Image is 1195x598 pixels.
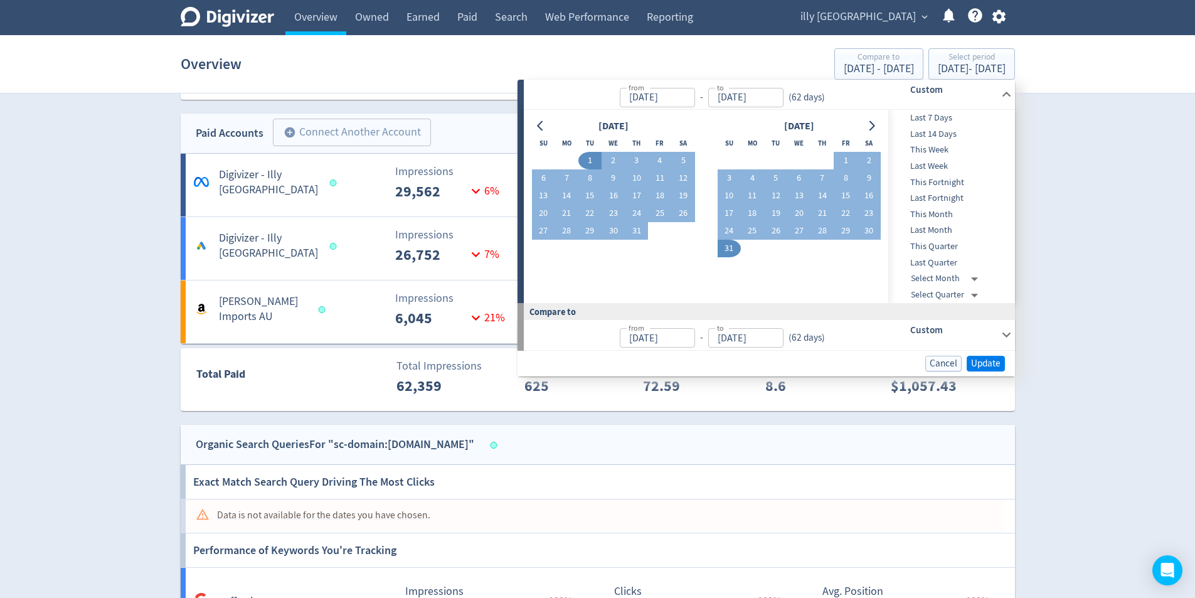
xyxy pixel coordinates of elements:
[395,243,467,266] p: 26,752
[602,169,625,187] button: 9
[911,270,983,287] div: Select Month
[888,176,1012,190] span: This Fortnight
[888,191,1012,205] span: Last Fortnight
[910,323,996,338] h6: Custom
[787,134,810,152] th: Wednesday
[524,375,597,397] p: 625
[919,11,930,23] span: expand_more
[888,222,1012,238] div: Last Month
[888,208,1012,222] span: This Month
[648,187,671,205] button: 18
[718,222,741,240] button: 24
[844,63,914,75] div: [DATE] - [DATE]
[524,80,1015,110] div: from-to(62 days)Custom
[888,238,1012,255] div: This Quarter
[741,134,764,152] th: Monday
[532,117,550,135] button: Go to previous month
[888,223,1012,237] span: Last Month
[181,365,320,389] div: Total Paid
[938,63,1006,75] div: [DATE] - [DATE]
[834,48,923,80] button: Compare to[DATE] - [DATE]
[810,169,834,187] button: 7
[858,187,881,205] button: 16
[718,169,741,187] button: 3
[765,375,837,397] p: 8.6
[395,307,467,329] p: 6,045
[625,134,648,152] th: Thursday
[888,174,1012,191] div: This Fortnight
[717,82,724,93] label: to
[555,222,578,240] button: 28
[741,222,764,240] button: 25
[672,134,695,152] th: Saturday
[555,187,578,205] button: 14
[971,359,1001,368] span: Update
[888,206,1012,223] div: This Month
[891,375,963,397] p: $1,057.43
[672,169,695,187] button: 12
[524,320,1015,350] div: from-to(62 days)Custom
[858,169,881,187] button: 9
[888,190,1012,206] div: Last Fortnight
[648,205,671,222] button: 25
[938,53,1006,63] div: Select period
[629,82,644,93] label: from
[780,118,818,135] div: [DATE]
[717,323,724,333] label: to
[718,134,741,152] th: Sunday
[888,158,1012,174] div: Last Week
[625,169,648,187] button: 10
[318,306,329,313] span: Data last synced: 4 Sep 2025, 3:01am (AEST)
[888,127,1012,141] span: Last 14 Days
[395,227,509,243] p: Impressions
[858,222,881,240] button: 30
[602,222,625,240] button: 30
[532,222,555,240] button: 27
[695,331,708,345] div: -
[196,435,474,454] div: Organic Search Queries For "sc-domain:[DOMAIN_NAME]"
[834,152,857,169] button: 1
[834,134,857,152] th: Friday
[834,222,857,240] button: 29
[810,222,834,240] button: 28
[911,287,983,303] div: Select Quarter
[764,187,787,205] button: 12
[888,142,1012,158] div: This Week
[783,90,830,105] div: ( 62 days )
[532,205,555,222] button: 20
[518,303,1015,320] div: Compare to
[555,205,578,222] button: 21
[532,134,555,152] th: Sunday
[625,222,648,240] button: 31
[578,169,602,187] button: 8
[625,152,648,169] button: 3
[648,169,671,187] button: 11
[718,205,741,222] button: 17
[787,222,810,240] button: 27
[395,180,467,203] p: 29,562
[888,240,1012,254] span: This Quarter
[888,255,1012,271] div: Last Quarter
[595,118,632,135] div: [DATE]
[672,152,695,169] button: 5
[625,187,648,205] button: 17
[602,205,625,222] button: 23
[783,331,825,345] div: ( 62 days )
[219,231,318,261] h5: Digivizer - Illy [GEOGRAPHIC_DATA]
[787,169,810,187] button: 6
[490,442,501,449] span: Data last synced: 3 Sep 2025, 5:03pm (AEST)
[718,240,741,257] button: 31
[967,356,1005,371] button: Update
[888,256,1012,270] span: Last Quarter
[193,465,435,499] h6: Exact Match Search Query Driving The Most Clicks
[555,134,578,152] th: Monday
[672,187,695,205] button: 19
[181,217,1015,280] a: Digivizer - Illy [GEOGRAPHIC_DATA]Impressions26,7527%Clicks38610%Conversions32.5932%ROAS9.026%Amo...
[181,499,1015,533] a: Data is not available for the dates you have chosen.
[741,205,764,222] button: 18
[888,159,1012,173] span: Last Week
[928,48,1015,80] button: Select period[DATE]- [DATE]
[181,154,1015,216] a: *Digivizer - Illy [GEOGRAPHIC_DATA]Impressions29,5626%Clicks17229%Conversions21.00ROAS7.810%Amoun...
[578,205,602,222] button: 22
[395,163,509,180] p: Impressions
